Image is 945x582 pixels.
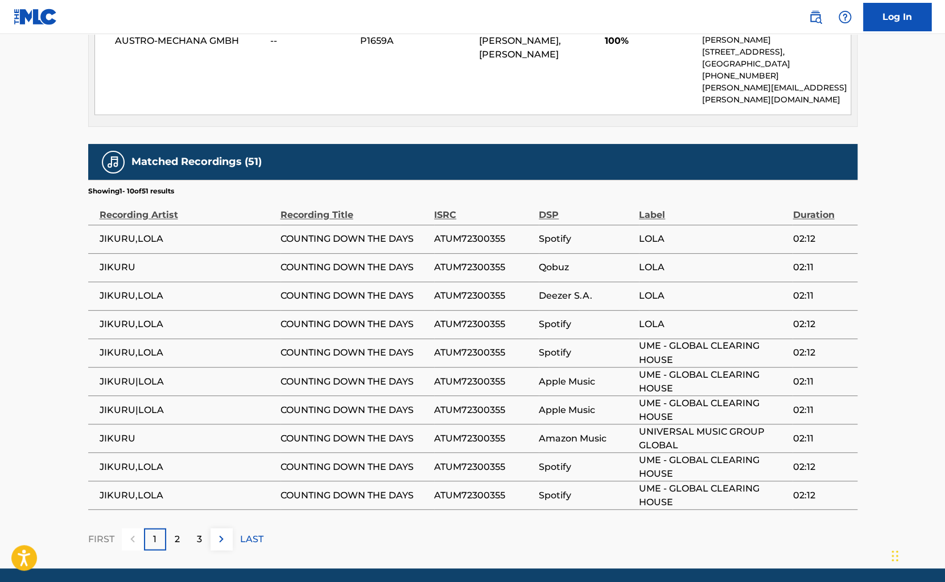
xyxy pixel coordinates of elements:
span: UME - GLOBAL CLEARING HOUSE [639,396,787,423]
span: UME - GLOBAL CLEARING HOUSE [639,481,787,509]
span: ATUM72300355 [434,289,533,303]
span: JIKURU [100,431,275,445]
p: FIRST [88,532,114,546]
a: Log In [863,3,931,31]
span: 02:11 [793,289,851,303]
span: Deezer S.A. [539,289,633,303]
span: JIKURU,LOLA [100,488,275,502]
span: COUNTING DOWN THE DAYS [280,460,428,473]
span: AUSTRO-MECHANA GMBH [115,34,262,48]
p: [GEOGRAPHIC_DATA] [701,58,850,70]
span: COUNTING DOWN THE DAYS [280,488,428,502]
span: Spotify [539,232,633,246]
span: Spotify [539,317,633,331]
p: [PERSON_NAME][EMAIL_ADDRESS][PERSON_NAME][DOMAIN_NAME] [701,82,850,106]
h5: Matched Recordings (51) [131,155,262,168]
span: 02:11 [793,403,851,416]
p: [PERSON_NAME] [701,34,850,46]
span: JIKURU|LOLA [100,374,275,388]
span: 02:12 [793,460,851,473]
div: Chat-Widget [888,527,945,582]
span: JIKURU [100,261,275,274]
span: ATUM72300355 [434,261,533,274]
span: LOLA [639,232,787,246]
div: Recording Artist [100,196,275,222]
span: COUNTING DOWN THE DAYS [280,289,428,303]
span: Qobuz [539,261,633,274]
span: 100% [605,34,693,48]
div: Ziehen [892,539,898,573]
span: -- [270,34,351,48]
span: 02:11 [793,374,851,388]
span: LOLA [639,261,787,274]
span: UME - GLOBAL CLEARING HOUSE [639,453,787,480]
span: ATUM72300355 [434,460,533,473]
img: search [808,10,822,24]
span: Apple Music [539,403,633,416]
span: ATUM72300355 [434,431,533,445]
span: COUNTING DOWN THE DAYS [280,317,428,331]
span: JIKURU,LOLA [100,346,275,360]
p: 3 [197,532,202,546]
span: 02:12 [793,317,851,331]
div: Recording Title [280,196,428,222]
p: Showing 1 - 10 of 51 results [88,186,174,196]
span: COUNTING DOWN THE DAYS [280,232,428,246]
span: UME - GLOBAL CLEARING HOUSE [639,339,787,366]
span: Spotify [539,488,633,502]
span: COUNTING DOWN THE DAYS [280,374,428,388]
span: UNIVERSAL MUSIC GROUP GLOBAL [639,424,787,452]
span: 02:11 [793,431,851,445]
span: JIKURU|LOLA [100,403,275,416]
span: 02:12 [793,488,851,502]
span: ATUM72300355 [434,403,533,416]
span: COUNTING DOWN THE DAYS [280,261,428,274]
span: ATUM72300355 [434,374,533,388]
span: 02:11 [793,261,851,274]
span: P1659A [360,34,470,48]
p: [STREET_ADDRESS], [701,46,850,58]
span: Apple Music [539,374,633,388]
span: COUNTING DOWN THE DAYS [280,431,428,445]
p: 1 [153,532,156,546]
span: Amazon Music [539,431,633,445]
span: COUNTING DOWN THE DAYS [280,346,428,360]
span: ATUM72300355 [434,488,533,502]
p: LAST [240,532,263,546]
span: ATUM72300355 [434,317,533,331]
div: Duration [793,196,851,222]
span: UME - GLOBAL CLEARING HOUSE [639,368,787,395]
div: DSP [539,196,633,222]
div: ISRC [434,196,533,222]
div: Help [833,6,856,28]
span: JIKURU,LOLA [100,317,275,331]
span: Spotify [539,346,633,360]
span: Spotify [539,460,633,473]
span: LOLA [639,289,787,303]
img: right [214,532,228,546]
span: LOLA [639,317,787,331]
span: [PERSON_NAME], [PERSON_NAME] [478,35,560,60]
span: ATUM72300355 [434,346,533,360]
img: Matched Recordings [106,155,120,169]
span: JIKURU,LOLA [100,232,275,246]
span: ATUM72300355 [434,232,533,246]
img: help [838,10,852,24]
span: JIKURU,LOLA [100,460,275,473]
img: MLC Logo [14,9,57,25]
p: [PHONE_NUMBER] [701,70,850,82]
span: JIKURU,LOLA [100,289,275,303]
span: 02:12 [793,232,851,246]
span: 02:12 [793,346,851,360]
p: 2 [175,532,180,546]
a: Public Search [804,6,827,28]
iframe: Chat Widget [888,527,945,582]
span: COUNTING DOWN THE DAYS [280,403,428,416]
div: Label [639,196,787,222]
